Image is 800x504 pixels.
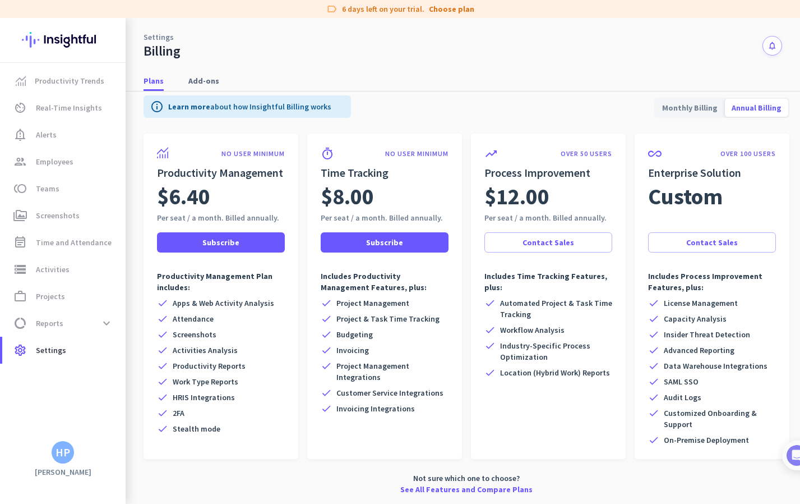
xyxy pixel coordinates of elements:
[500,297,612,320] span: Automated Project & Task Time Tracking
[13,128,27,141] i: notification_important
[36,155,73,168] span: Employees
[95,5,131,24] h1: Tasks
[131,378,149,386] span: Help
[648,407,659,419] i: check
[321,360,332,372] i: check
[157,423,168,434] i: check
[484,232,612,253] button: Contact Sales
[157,329,168,340] i: check
[336,345,369,356] span: Invoicing
[321,387,332,398] i: check
[168,102,210,112] a: Learn more
[648,181,723,212] span: Custom
[484,340,496,351] i: check
[522,237,574,248] span: Contact Sales
[500,324,565,336] span: Workflow Analysis
[321,403,332,414] i: check
[500,340,612,363] span: Industry-Specific Process Optimization
[664,360,767,372] span: Data Warehouse Integrations
[720,149,776,158] p: OVER 100 USERS
[767,41,777,51] i: notifications
[65,378,104,386] span: Messages
[144,75,164,86] span: Plans
[173,297,274,309] span: Apps & Web Activity Analysis
[2,94,126,121] a: av_timerReal-Time Insights
[664,376,699,387] span: SAML SSO
[326,3,337,15] i: label
[11,148,40,159] p: 4 steps
[157,313,168,324] i: check
[321,297,332,309] i: check
[648,271,776,293] p: Includes Process Improvement Features, plus:
[188,75,219,86] span: Add-ons
[36,128,57,141] span: Alerts
[13,290,27,303] i: work_outline
[16,76,26,86] img: menu-item
[168,101,331,112] p: about how Insightful Billing works
[2,175,126,202] a: tollTeams
[336,313,440,324] span: Project & Task Time Tracking
[173,423,220,434] span: Stealth mode
[221,149,285,158] p: NO USER MINIMUM
[16,43,209,84] div: 🎊 Welcome to Insightful! 🎊
[157,345,168,356] i: check
[43,195,190,207] div: Add employees
[484,212,612,223] div: Per seat / a month. Billed annually.
[144,31,174,43] a: Settings
[484,324,496,336] i: check
[321,165,448,181] h2: Time Tracking
[2,283,126,310] a: work_outlineProjects
[36,209,80,222] span: Screenshots
[648,165,776,181] h2: Enterprise Solution
[36,236,112,249] span: Time and Attendance
[157,232,285,253] button: Subscribe
[21,191,204,209] div: 1Add employees
[648,360,659,372] i: check
[157,297,168,309] i: check
[43,270,151,292] button: Add your employees
[173,376,238,387] span: Work Type Reports
[36,101,102,114] span: Real-Time Insights
[321,212,448,223] div: Per seat / a month. Billed annually.
[2,202,126,229] a: perm_mediaScreenshots
[112,350,168,395] button: Help
[648,147,662,161] i: all_inclusive
[157,392,168,403] i: check
[36,343,66,357] span: Settings
[96,313,117,333] button: expand_more
[648,392,659,403] i: check
[484,165,612,181] h2: Process Improvement
[413,473,520,484] span: Not sure which one to choose?
[321,147,334,161] i: timer
[157,407,168,419] i: check
[173,329,216,340] span: Screenshots
[484,271,612,293] p: Includes Time Tracking Features, plus:
[13,155,27,168] i: group
[336,403,415,414] span: Invoicing Integrations
[36,182,59,195] span: Teams
[13,101,27,114] i: av_timer
[173,360,246,372] span: Productivity Reports
[13,317,27,330] i: data_usage
[157,376,168,387] i: check
[400,484,533,495] a: See All Features and Compare Plans
[429,3,474,15] a: Choose plan
[686,237,738,248] span: Contact Sales
[36,290,65,303] span: Projects
[655,94,724,121] span: Monthly Billing
[2,337,126,364] a: settingsSettings
[2,256,126,283] a: storageActivities
[197,4,217,25] div: Close
[157,271,285,293] p: Productivity Management Plan includes:
[664,392,701,403] span: Audit Logs
[16,84,209,111] div: You're just a few steps away from completing the essential app setup
[43,214,195,261] div: It's time to add your employees! This is crucial since Insightful will start collecting their act...
[35,74,104,88] span: Productivity Trends
[484,181,549,212] span: $12.00
[2,148,126,175] a: groupEmployees
[2,310,126,337] a: data_usageReportsexpand_more
[321,232,448,253] button: Subscribe
[321,181,374,212] span: $8.00
[168,350,224,395] button: Tasks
